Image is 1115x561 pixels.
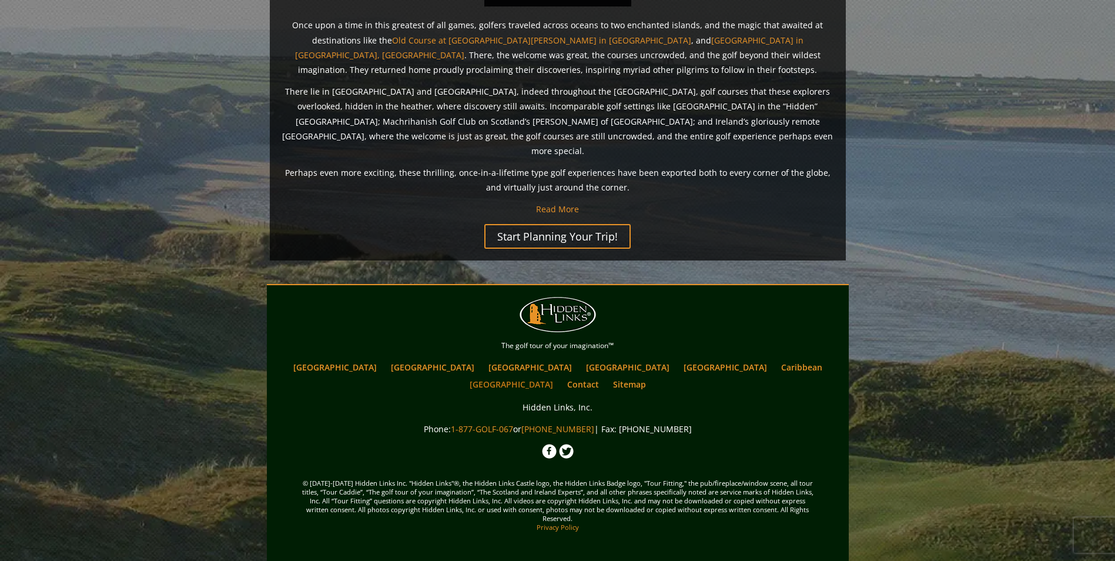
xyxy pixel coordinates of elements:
a: 1-877-GOLF-067 [451,423,513,435]
p: The golf tour of your imagination™ [270,339,846,352]
span: © [DATE]-[DATE] Hidden Links Inc. "Hidden Links"®, the Hidden Links Castle logo, the Hidden Links... [270,461,846,549]
a: [GEOGRAPHIC_DATA] in [GEOGRAPHIC_DATA], [GEOGRAPHIC_DATA] [295,35,803,61]
a: [GEOGRAPHIC_DATA] [483,359,578,376]
a: Old Course at [GEOGRAPHIC_DATA][PERSON_NAME] in [GEOGRAPHIC_DATA] [392,35,691,46]
a: [GEOGRAPHIC_DATA] [385,359,480,376]
p: There lie in [GEOGRAPHIC_DATA] and [GEOGRAPHIC_DATA], indeed throughout the [GEOGRAPHIC_DATA], go... [282,84,834,158]
a: Contact [561,376,605,393]
a: Start Planning Your Trip! [484,224,631,249]
a: [GEOGRAPHIC_DATA] [678,359,773,376]
a: [GEOGRAPHIC_DATA] [464,376,559,393]
p: Once upon a time in this greatest of all games, golfers traveled across oceans to two enchanted i... [282,18,834,77]
p: Phone: or | Fax: [PHONE_NUMBER] [270,422,846,436]
p: Hidden Links, Inc. [270,400,846,415]
p: Perhaps even more exciting, these thrilling, once-in-a-lifetime type golf experiences have been e... [282,165,834,195]
a: [GEOGRAPHIC_DATA] [580,359,675,376]
a: Privacy Policy [537,523,579,532]
img: Twitter [559,444,574,459]
a: [GEOGRAPHIC_DATA] [287,359,383,376]
img: Facebook [542,444,557,459]
a: Caribbean [775,359,828,376]
a: [PHONE_NUMBER] [521,423,594,435]
a: Read More [536,203,579,215]
a: Sitemap [607,376,652,393]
